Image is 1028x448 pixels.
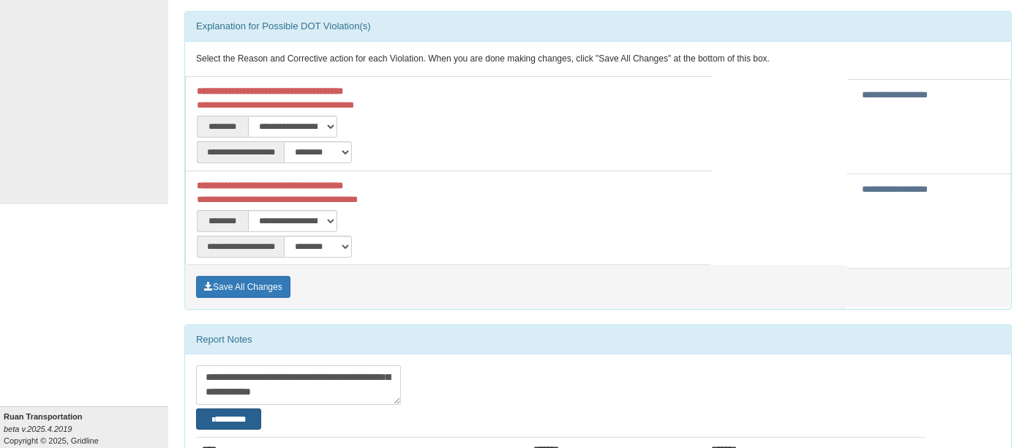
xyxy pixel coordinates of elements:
[4,411,168,447] div: Copyright © 2025, Gridline
[185,325,1011,354] div: Report Notes
[4,412,83,421] b: Ruan Transportation
[196,408,261,430] button: Change Filter Options
[185,42,1011,77] div: Select the Reason and Corrective action for each Violation. When you are done making changes, cli...
[196,276,290,298] button: Save
[4,425,72,433] i: beta v.2025.4.2019
[185,12,1011,41] div: Explanation for Possible DOT Violation(s)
